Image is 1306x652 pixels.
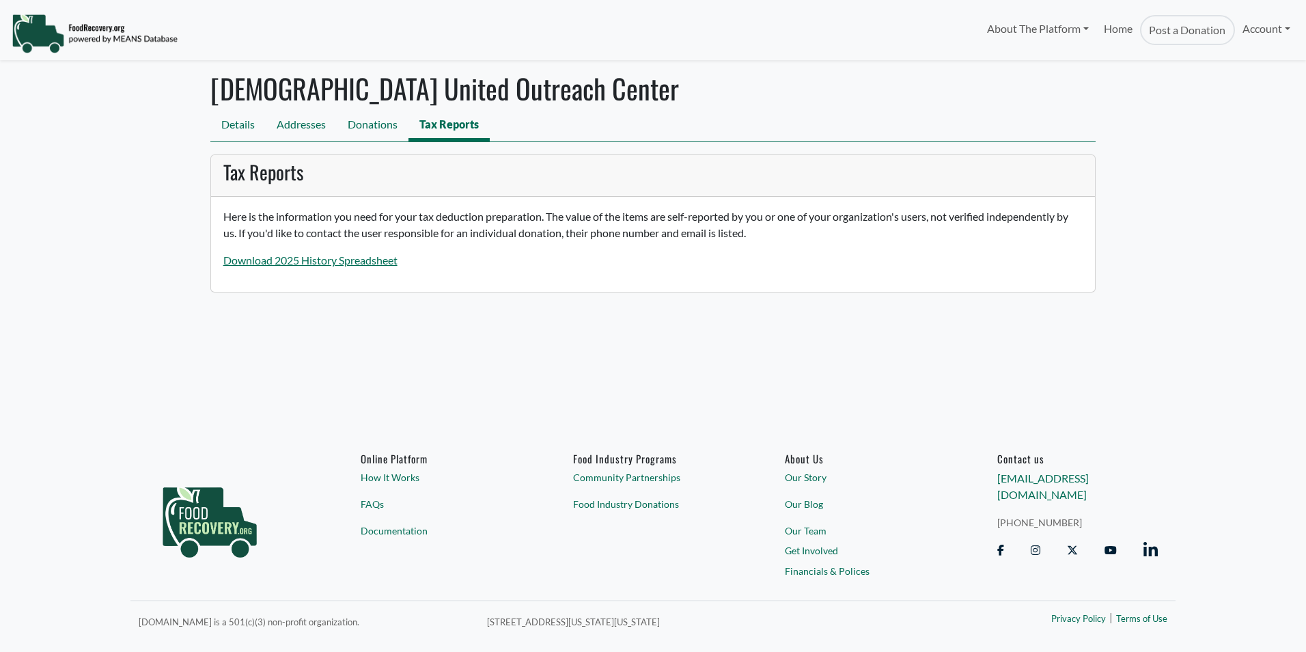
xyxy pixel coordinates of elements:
a: Food Industry Donations [573,497,734,511]
img: food_recovery_green_logo-76242d7a27de7ed26b67be613a865d9c9037ba317089b267e0515145e5e51427.png [148,452,271,582]
a: Privacy Policy [1051,613,1106,627]
a: How It Works [361,471,521,485]
a: Details [210,111,266,141]
a: Addresses [266,111,337,141]
a: Donations [337,111,408,141]
h6: Online Platform [361,452,521,465]
a: Terms of Use [1116,613,1167,627]
a: Documentation [361,524,521,538]
p: [DOMAIN_NAME] is a 501(c)(3) non-profit organization. [139,613,471,629]
a: About The Platform [979,15,1096,42]
a: Account [1235,15,1298,42]
h3: Tax Reports [223,161,1083,184]
a: [PHONE_NUMBER] [997,515,1158,530]
p: [STREET_ADDRESS][US_STATE][US_STATE] [487,613,906,629]
a: Home [1096,15,1140,45]
a: About Us [785,452,945,465]
a: FAQs [361,497,521,511]
a: Our Story [785,471,945,485]
a: Community Partnerships [573,471,734,485]
h6: Food Industry Programs [573,452,734,465]
h1: [DEMOGRAPHIC_DATA] United Outreach Center [210,72,1096,105]
span: | [1109,610,1113,626]
h6: Contact us [997,452,1158,465]
a: Post a Donation [1140,15,1234,45]
p: Here is the information you need for your tax deduction preparation. The value of the items are s... [223,208,1083,241]
a: [EMAIL_ADDRESS][DOMAIN_NAME] [997,472,1089,502]
a: Financials & Polices [785,564,945,578]
a: Tax Reports [408,111,490,141]
a: Our Team [785,524,945,538]
a: Download 2025 History Spreadsheet [223,254,398,267]
a: Get Involved [785,544,945,558]
a: Our Blog [785,497,945,511]
img: NavigationLogo_FoodRecovery-91c16205cd0af1ed486a0f1a7774a6544ea792ac00100771e7dd3ec7c0e58e41.png [12,13,178,54]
